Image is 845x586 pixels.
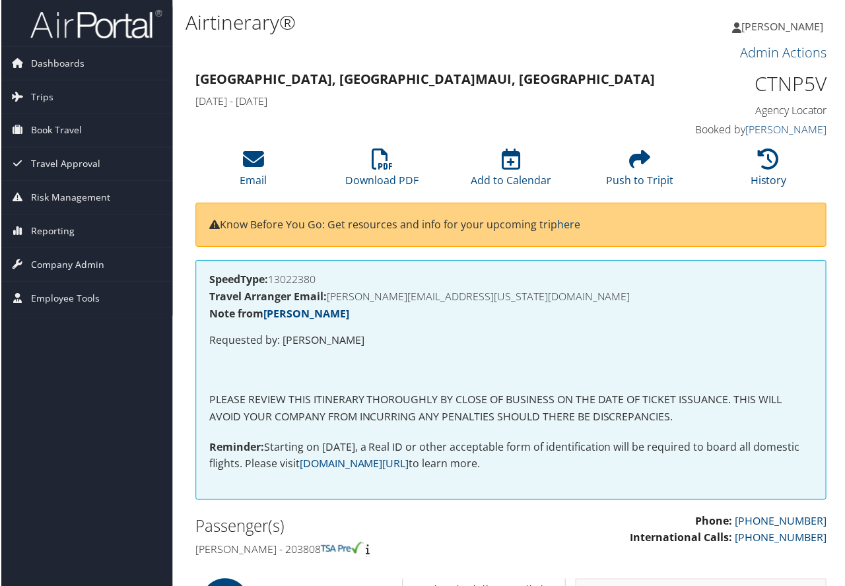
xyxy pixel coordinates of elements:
h1: Airtinerary® [185,9,620,36]
strong: Note from [209,307,349,321]
strong: Travel Arranger Email: [209,290,326,304]
h4: [DATE] - [DATE] [195,94,664,108]
a: Download PDF [345,156,419,188]
span: Dashboards [30,47,83,80]
p: Starting on [DATE], a Real ID or other acceptable form of identification will be required to boar... [209,440,813,474]
p: PLEASE REVIEW THIS ITINERARY THOROUGHLY BY CLOSE OF BUSINESS ON THE DATE OF TICKET ISSUANCE. THIS... [209,393,813,426]
a: [DOMAIN_NAME][URL] [299,457,409,472]
a: [PERSON_NAME] [733,7,837,46]
a: Email [239,156,266,188]
h4: [PERSON_NAME] - 203808 [195,543,501,558]
p: Know Before You Go: Get resources and info for your upcoming trip [209,217,813,234]
a: Add to Calendar [471,156,551,188]
a: Push to Tripit [607,156,674,188]
span: Trips [30,81,52,114]
span: Risk Management [30,181,109,214]
strong: International Calls: [630,531,733,546]
a: [PHONE_NUMBER] [735,531,827,546]
h4: [PERSON_NAME][EMAIL_ADDRESS][US_STATE][DOMAIN_NAME] [209,292,813,302]
span: Reporting [30,215,73,248]
span: Travel Approval [30,148,99,181]
a: [PERSON_NAME] [746,123,827,137]
a: [PERSON_NAME] [263,307,349,321]
a: [PHONE_NUMBER] [735,515,827,529]
h4: 13022380 [209,275,813,285]
strong: SpeedType: [209,273,267,287]
span: Employee Tools [30,282,98,315]
img: airportal-logo.png [29,9,161,40]
strong: Phone: [696,515,733,529]
h4: Booked by [684,123,827,137]
h4: Agency Locator [684,103,827,117]
h2: Passenger(s) [195,516,501,538]
a: Admin Actions [741,44,827,61]
span: Company Admin [30,249,103,282]
a: History [751,156,788,188]
p: Requested by: [PERSON_NAME] [209,333,813,350]
a: here [557,218,580,232]
h1: CTNP5V [684,70,827,98]
strong: [GEOGRAPHIC_DATA], [GEOGRAPHIC_DATA] Maui, [GEOGRAPHIC_DATA] [195,70,656,88]
img: tsa-precheck.png [320,543,363,555]
span: Book Travel [30,114,81,147]
strong: Reminder: [209,441,263,455]
span: [PERSON_NAME] [742,19,824,34]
